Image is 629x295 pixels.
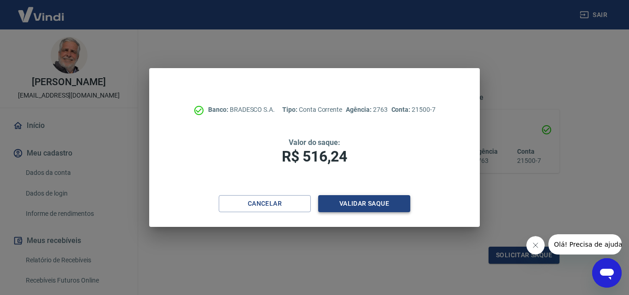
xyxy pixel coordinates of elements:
iframe: Mensagem da empresa [548,234,622,255]
p: 2763 [346,105,387,115]
button: Cancelar [219,195,311,212]
span: Conta: [391,106,412,113]
span: Valor do saque: [289,138,340,147]
span: R$ 516,24 [282,148,347,165]
iframe: Botão para abrir a janela de mensagens [592,258,622,288]
span: Agência: [346,106,373,113]
button: Validar saque [318,195,410,212]
p: 21500-7 [391,105,436,115]
span: Olá! Precisa de ajuda? [6,6,77,14]
p: Conta Corrente [282,105,342,115]
span: Tipo: [282,106,299,113]
p: BRADESCO S.A. [208,105,275,115]
span: Banco: [208,106,230,113]
iframe: Fechar mensagem [526,236,545,255]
